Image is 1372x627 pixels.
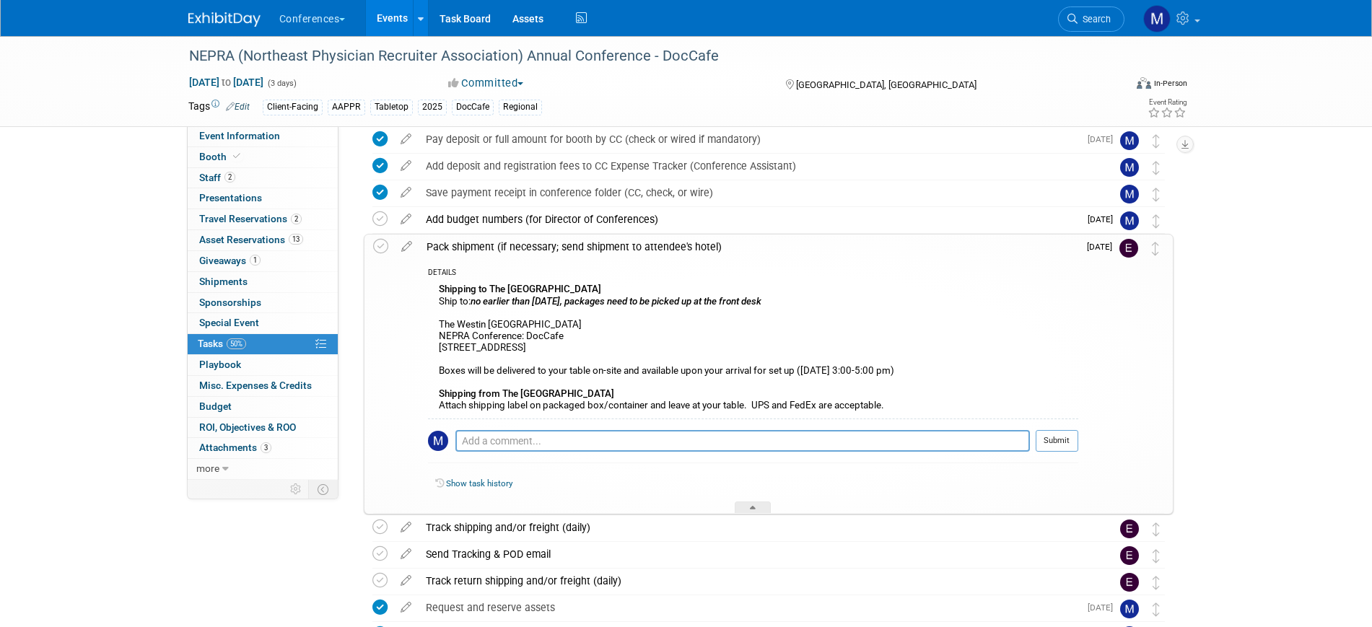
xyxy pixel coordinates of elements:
[188,272,338,292] a: Shipments
[188,251,338,271] a: Giveaways1
[1153,602,1160,616] i: Move task
[419,154,1091,178] div: Add deposit and registration fees to CC Expense Tracker (Conference Assistant)
[1120,600,1139,618] img: Marygrace LeGros
[199,317,259,328] span: Special Event
[328,100,365,115] div: AAPPR
[199,380,312,391] span: Misc. Expenses & Credits
[1088,602,1120,613] span: [DATE]
[284,480,309,499] td: Personalize Event Tab Strip
[1119,239,1138,258] img: Erin Anderson
[419,569,1091,593] div: Track return shipping and/or freight (daily)
[1120,158,1139,177] img: Marygrace LeGros
[1153,188,1160,201] i: Move task
[419,180,1091,205] div: Save payment receipt in conference folder (CC, check, or wire)
[452,100,494,115] div: DocCafe
[188,334,338,354] a: Tasks50%
[188,418,338,438] a: ROI, Objectives & ROO
[199,276,248,287] span: Shipments
[188,209,338,229] a: Travel Reservations2
[291,214,302,224] span: 2
[199,359,241,370] span: Playbook
[393,133,419,146] a: edit
[393,548,419,561] a: edit
[199,297,261,308] span: Sponsorships
[1153,576,1160,589] i: Move task
[471,296,761,307] i: no earlier than [DATE], packages need to be picked up at the front desk
[188,99,250,115] td: Tags
[1120,211,1139,230] img: Marygrace LeGros
[1039,75,1188,97] div: Event Format
[1058,6,1124,32] a: Search
[1120,131,1139,150] img: Marygrace LeGros
[1137,77,1151,89] img: Format-Inperson.png
[1078,14,1111,25] span: Search
[499,100,542,115] div: Regional
[263,100,323,115] div: Client-Facing
[1152,242,1159,255] i: Move task
[393,159,419,172] a: edit
[419,595,1079,620] div: Request and reserve assets
[188,293,338,313] a: Sponsorships
[199,400,232,412] span: Budget
[370,100,413,115] div: Tabletop
[188,76,264,89] span: [DATE] [DATE]
[188,168,338,188] a: Staff2
[419,207,1079,232] div: Add budget numbers (for Director of Conferences)
[199,130,280,141] span: Event Information
[439,284,601,294] b: Shipping to The [GEOGRAPHIC_DATA]
[1036,430,1078,452] button: Submit
[188,355,338,375] a: Playbook
[428,280,1078,418] div: Ship to: The Westin [GEOGRAPHIC_DATA] NEPRA Conference: DocCafe [STREET_ADDRESS] Boxes will be de...
[199,442,271,453] span: Attachments
[289,234,303,245] span: 13
[199,213,302,224] span: Travel Reservations
[1148,99,1187,106] div: Event Rating
[1153,522,1160,536] i: Move task
[224,172,235,183] span: 2
[1120,546,1139,565] img: Erin Anderson
[393,186,419,199] a: edit
[1153,161,1160,175] i: Move task
[393,574,419,587] a: edit
[418,100,447,115] div: 2025
[199,192,262,203] span: Presentations
[188,147,338,167] a: Booth
[188,397,338,417] a: Budget
[188,188,338,209] a: Presentations
[188,459,338,479] a: more
[419,515,1091,540] div: Track shipping and/or freight (daily)
[188,230,338,250] a: Asset Reservations13
[1143,5,1171,32] img: Marygrace LeGros
[199,255,261,266] span: Giveaways
[394,240,419,253] a: edit
[184,43,1103,69] div: NEPRA (Northeast Physician Recruiter Association) Annual Conference - DocCafe
[443,76,529,91] button: Committed
[1120,573,1139,592] img: Erin Anderson
[261,442,271,453] span: 3
[199,234,303,245] span: Asset Reservations
[196,462,219,474] span: more
[1153,214,1160,228] i: Move task
[419,127,1079,152] div: Pay deposit or full amount for booth by CC (check or wired if mandatory)
[188,126,338,146] a: Event Information
[439,388,614,399] b: Shipping from The [GEOGRAPHIC_DATA]
[1088,214,1120,224] span: [DATE]
[1088,134,1120,144] span: [DATE]
[446,478,512,488] a: Show task history
[1153,549,1160,563] i: Move task
[250,255,261,266] span: 1
[199,421,296,433] span: ROI, Objectives & ROO
[1120,519,1139,538] img: Erin Anderson
[419,542,1091,566] div: Send Tracking & POD email
[198,338,246,349] span: Tasks
[428,268,1078,280] div: DETAILS
[188,438,338,458] a: Attachments3
[419,234,1078,259] div: Pack shipment (if necessary; send shipment to attendee's hotel)
[308,480,338,499] td: Toggle Event Tabs
[796,79,976,90] span: [GEOGRAPHIC_DATA], [GEOGRAPHIC_DATA]
[188,376,338,396] a: Misc. Expenses & Credits
[199,172,235,183] span: Staff
[226,102,250,112] a: Edit
[266,79,297,88] span: (3 days)
[393,521,419,534] a: edit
